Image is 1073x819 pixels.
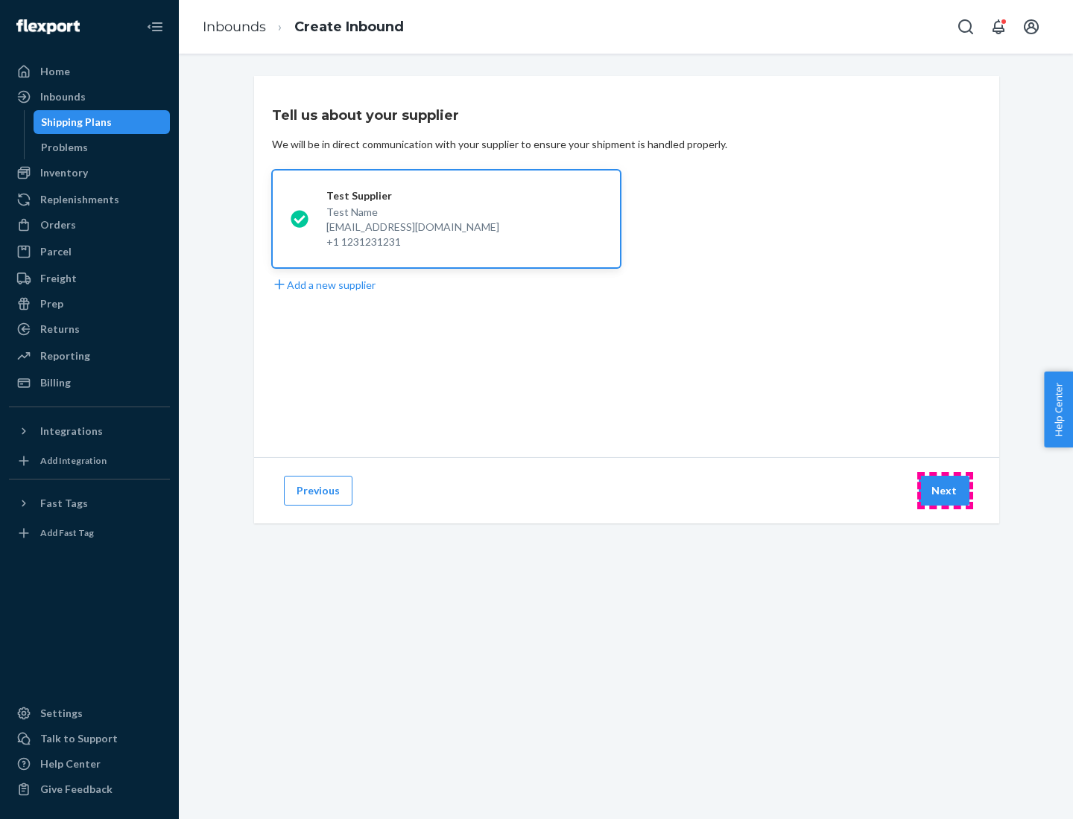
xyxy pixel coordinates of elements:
a: Prep [9,292,170,316]
a: Add Integration [9,449,170,473]
div: Freight [40,271,77,286]
button: Add a new supplier [272,277,376,293]
ol: breadcrumbs [191,5,416,49]
button: Give Feedback [9,777,170,801]
div: Talk to Support [40,731,118,746]
div: Replenishments [40,192,119,207]
div: Billing [40,375,71,390]
a: Create Inbound [294,19,404,35]
div: Shipping Plans [41,115,112,130]
h3: Tell us about your supplier [272,106,459,125]
a: Inbounds [9,85,170,109]
a: Inventory [9,161,170,185]
a: Returns [9,317,170,341]
a: Orders [9,213,170,237]
a: Add Fast Tag [9,521,170,545]
a: Shipping Plans [34,110,171,134]
div: Settings [40,706,83,721]
a: Home [9,60,170,83]
div: Problems [41,140,88,155]
a: Problems [34,136,171,159]
div: We will be in direct communication with your supplier to ensure your shipment is handled properly. [272,137,727,152]
div: Returns [40,322,80,337]
button: Close Navigation [140,12,170,42]
button: Help Center [1044,372,1073,447]
img: Flexport logo [16,19,80,34]
div: Home [40,64,70,79]
div: Add Integration [40,454,107,467]
div: Inbounds [40,89,86,104]
div: Give Feedback [40,782,113,797]
a: Help Center [9,752,170,776]
a: Talk to Support [9,727,170,751]
button: Open Search Box [951,12,981,42]
button: Open account menu [1016,12,1046,42]
a: Inbounds [203,19,266,35]
div: Inventory [40,165,88,180]
a: Freight [9,267,170,290]
a: Replenishments [9,188,170,211]
div: Add Fast Tag [40,526,94,539]
div: Orders [40,217,76,232]
div: Help Center [40,756,101,771]
button: Next [919,476,969,506]
button: Fast Tags [9,491,170,515]
a: Parcel [9,240,170,264]
button: Integrations [9,419,170,443]
a: Billing [9,371,170,395]
a: Reporting [9,344,170,368]
div: Fast Tags [40,496,88,511]
div: Integrations [40,424,103,439]
a: Settings [9,701,170,725]
div: Reporting [40,348,90,363]
button: Previous [284,476,352,506]
button: Open notifications [984,12,1013,42]
div: Prep [40,296,63,311]
div: Parcel [40,244,72,259]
